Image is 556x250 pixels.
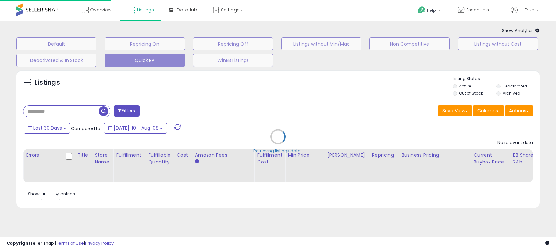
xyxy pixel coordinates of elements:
span: Overview [90,7,111,13]
div: Retrieving listings data.. [253,148,303,154]
button: Non Competitive [369,37,449,50]
button: Repricing On [105,37,185,50]
span: Essentials Hub Supply [466,7,496,13]
span: Help [427,8,436,13]
span: Hi Truc [519,7,534,13]
button: Deactivated & In Stock [16,54,96,67]
strong: Copyright [7,240,30,246]
button: Quick RP [105,54,185,67]
div: seller snap | | [7,240,114,247]
button: Listings without Min/Max [281,37,361,50]
button: WinBB Listings [193,54,273,67]
button: Default [16,37,96,50]
a: Hi Truc [511,7,539,21]
a: Privacy Policy [85,240,114,246]
span: Show Analytics [502,28,540,34]
a: Help [412,1,447,21]
i: Get Help [417,6,426,14]
button: Repricing Off [193,37,273,50]
span: Listings [137,7,154,13]
span: DataHub [177,7,197,13]
button: Listings without Cost [458,37,538,50]
a: Terms of Use [56,240,84,246]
